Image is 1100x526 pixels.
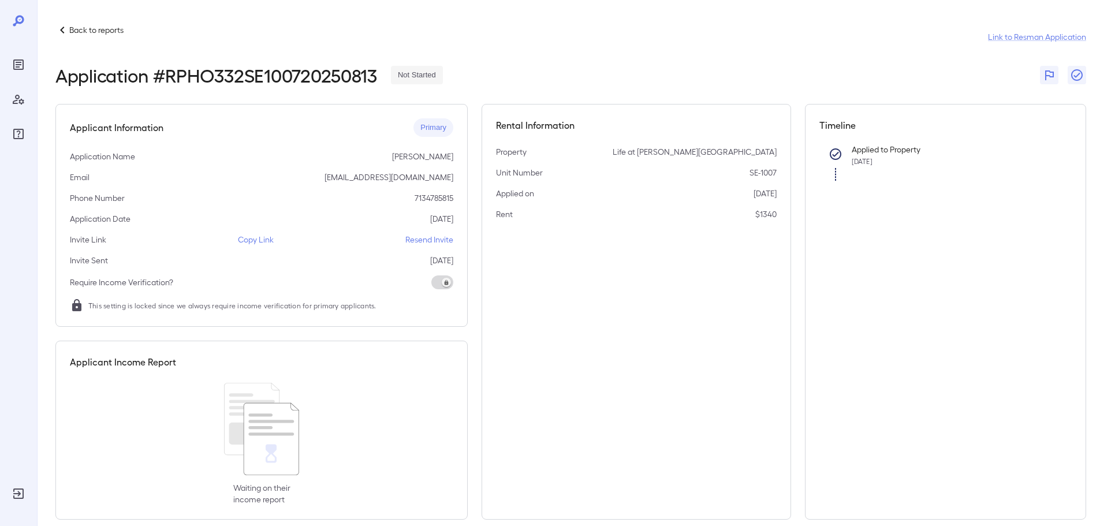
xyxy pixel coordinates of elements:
p: Unit Number [496,167,543,178]
p: Application Date [70,213,130,225]
p: [PERSON_NAME] [392,151,453,162]
p: Invite Sent [70,255,108,266]
span: Primary [413,122,453,133]
p: Copy Link [238,234,274,245]
p: Applied on [496,188,534,199]
h5: Applicant Information [70,121,163,135]
h5: Rental Information [496,118,777,132]
div: Log Out [9,484,28,503]
h2: Application # RPHO332SE100720250813 [55,65,377,85]
p: Property [496,146,527,158]
p: Applied to Property [852,144,1054,155]
p: SE-1007 [750,167,777,178]
p: $1340 [755,208,777,220]
span: Not Started [391,70,443,81]
p: Invite Link [70,234,106,245]
div: Manage Users [9,90,28,109]
span: [DATE] [852,157,872,165]
p: Phone Number [70,192,125,204]
p: Rent [496,208,513,220]
p: Waiting on their income report [233,482,290,505]
p: [EMAIL_ADDRESS][DOMAIN_NAME] [325,171,453,183]
p: Require Income Verification? [70,277,173,288]
p: 7134785815 [415,192,453,204]
button: Flag Report [1040,66,1058,84]
p: [DATE] [754,188,777,199]
p: Email [70,171,90,183]
a: Link to Resman Application [988,31,1086,43]
div: Reports [9,55,28,74]
span: This setting is locked since we always require income verification for primary applicants. [88,300,376,311]
p: Resend Invite [405,234,453,245]
h5: Timeline [819,118,1072,132]
p: [DATE] [430,213,453,225]
div: FAQ [9,125,28,143]
p: Life at [PERSON_NAME][GEOGRAPHIC_DATA] [613,146,777,158]
button: Close Report [1068,66,1086,84]
p: [DATE] [430,255,453,266]
p: Application Name [70,151,135,162]
h5: Applicant Income Report [70,355,176,369]
p: Back to reports [69,24,124,36]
